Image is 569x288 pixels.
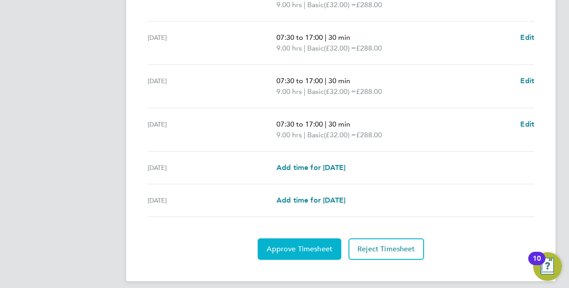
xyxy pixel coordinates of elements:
[356,44,382,52] span: £288.00
[325,76,327,85] span: |
[307,43,324,54] span: Basic
[304,0,306,9] span: |
[148,76,276,97] div: [DATE]
[324,44,356,52] span: (£32.00) =
[357,245,415,254] span: Reject Timesheet
[533,252,562,281] button: Open Resource Center, 10 new notifications
[276,76,323,85] span: 07:30 to 17:00
[356,87,382,96] span: £288.00
[324,0,356,9] span: (£32.00) =
[276,33,323,42] span: 07:30 to 17:00
[520,76,534,85] span: Edit
[307,86,324,97] span: Basic
[148,32,276,54] div: [DATE]
[356,131,382,139] span: £288.00
[325,33,327,42] span: |
[148,195,276,206] div: [DATE]
[328,33,350,42] span: 30 min
[356,0,382,9] span: £288.00
[276,87,302,96] span: 9.00 hrs
[520,33,534,42] span: Edit
[276,120,323,128] span: 07:30 to 17:00
[520,76,534,86] a: Edit
[328,76,350,85] span: 30 min
[520,32,534,43] a: Edit
[276,163,345,172] span: Add time for [DATE]
[276,196,345,204] span: Add time for [DATE]
[267,245,332,254] span: Approve Timesheet
[348,238,424,260] button: Reject Timesheet
[324,131,356,139] span: (£32.00) =
[258,238,341,260] button: Approve Timesheet
[304,44,306,52] span: |
[276,0,302,9] span: 9.00 hrs
[276,131,302,139] span: 9.00 hrs
[276,195,345,206] a: Add time for [DATE]
[520,120,534,128] span: Edit
[324,87,356,96] span: (£32.00) =
[520,119,534,130] a: Edit
[307,130,324,140] span: Basic
[276,162,345,173] a: Add time for [DATE]
[148,119,276,140] div: [DATE]
[533,258,541,270] div: 10
[148,162,276,173] div: [DATE]
[304,87,306,96] span: |
[276,44,302,52] span: 9.00 hrs
[325,120,327,128] span: |
[304,131,306,139] span: |
[328,120,350,128] span: 30 min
